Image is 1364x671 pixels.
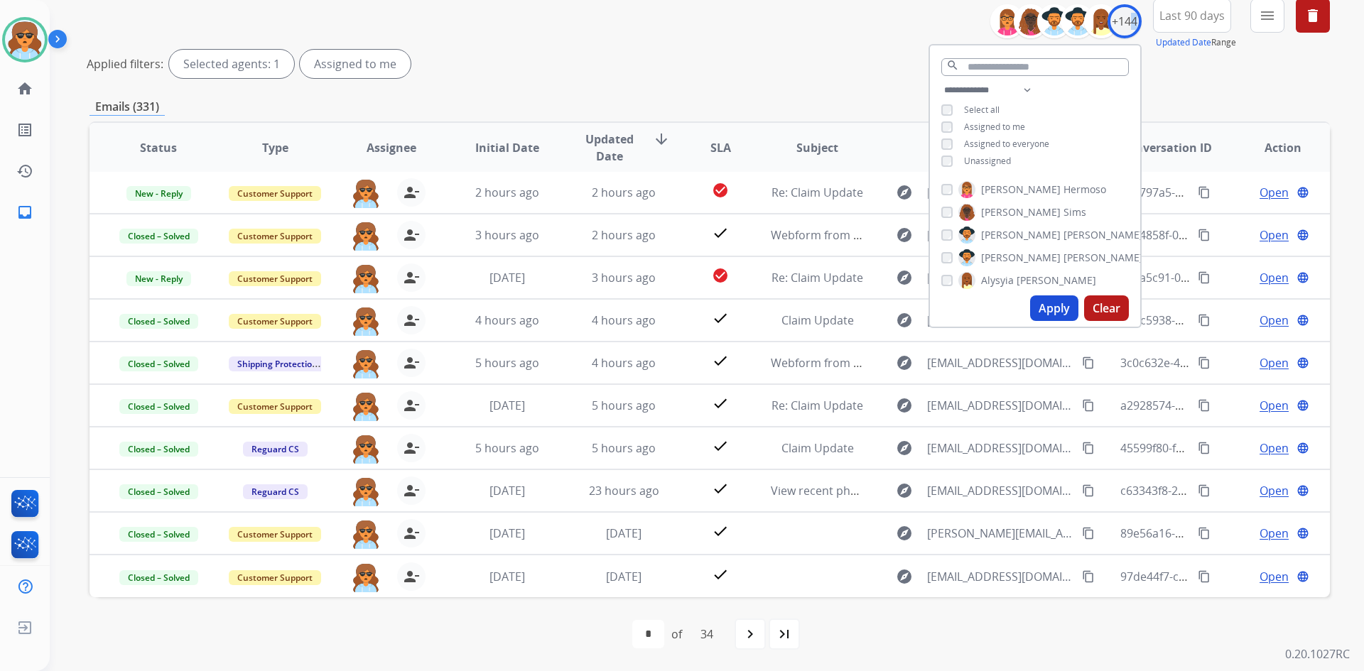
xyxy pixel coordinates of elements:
span: Assigned to me [964,121,1025,133]
img: agent-avatar [352,476,380,506]
img: agent-avatar [352,349,380,378]
span: [EMAIL_ADDRESS][DOMAIN_NAME] [927,354,1073,371]
mat-icon: check [712,310,729,327]
span: Open [1260,312,1289,329]
span: Closed – Solved [119,484,198,499]
span: Customer Support [229,570,321,585]
mat-icon: language [1297,527,1309,540]
span: Closed – Solved [119,356,198,371]
span: New - Reply [126,271,191,286]
mat-icon: last_page [776,626,793,643]
mat-icon: arrow_downward [653,131,670,148]
span: Closed – Solved [119,399,198,414]
span: Closed – Solved [119,570,198,585]
mat-icon: content_copy [1198,229,1211,241]
span: Last 90 days [1159,13,1225,18]
span: [EMAIL_ADDRESS][DOMAIN_NAME] [927,312,1073,329]
mat-icon: content_copy [1198,356,1211,369]
span: [DATE] [489,525,525,541]
span: Customer Support [229,271,321,286]
span: 23 hours ago [589,483,659,498]
span: Webform from [EMAIL_ADDRESS][DOMAIN_NAME] on [DATE] [771,227,1093,243]
span: View recent photos [771,483,875,498]
span: Re: Claim Update [772,185,863,200]
mat-icon: content_copy [1198,570,1211,583]
mat-icon: explore [896,525,913,542]
span: Reguard CS [243,484,308,499]
mat-icon: language [1297,484,1309,497]
button: Clear [1084,295,1129,321]
mat-icon: language [1297,570,1309,583]
span: Subject [796,139,838,156]
mat-icon: check_circle [712,182,729,199]
div: Assigned to me [300,50,411,78]
span: 5 hours ago [592,440,656,456]
img: agent-avatar [352,263,380,293]
span: 97de44f7-ceec-4ec8-acd6-d088e5ae0457 [1120,569,1336,584]
span: [EMAIL_ADDRESS][DOMAIN_NAME] [927,184,1073,201]
div: +144 [1108,4,1142,38]
div: of [671,626,682,643]
mat-icon: check [712,352,729,369]
mat-icon: content_copy [1198,527,1211,540]
mat-icon: content_copy [1082,527,1095,540]
span: Status [140,139,177,156]
th: Action [1213,123,1330,173]
mat-icon: explore [896,568,913,585]
span: Initial Date [475,139,539,156]
div: Selected agents: 1 [169,50,294,78]
span: Hermoso [1063,182,1106,197]
span: Re: Claim Update [772,398,863,413]
img: agent-avatar [352,519,380,549]
img: agent-avatar [352,221,380,251]
span: [DATE] [606,525,642,541]
mat-icon: content_copy [1082,570,1095,583]
span: Customer Support [229,186,321,201]
span: [PERSON_NAME] [981,182,1061,197]
span: Open [1260,440,1289,457]
span: [PERSON_NAME][EMAIL_ADDRESS][DOMAIN_NAME] [927,525,1073,542]
mat-icon: list_alt [16,121,33,138]
img: agent-avatar [352,562,380,592]
span: [PERSON_NAME] [1017,273,1096,288]
mat-icon: person_remove [403,568,420,585]
mat-icon: check_circle [712,267,729,284]
mat-icon: check [712,523,729,540]
button: Apply [1030,295,1078,321]
mat-icon: content_copy [1082,356,1095,369]
mat-icon: explore [896,269,913,286]
span: Alysyia [981,273,1014,288]
mat-icon: explore [896,354,913,371]
span: [PERSON_NAME] [981,205,1061,219]
span: Assignee [367,139,416,156]
span: Claim Update [781,440,854,456]
mat-icon: person_remove [403,440,420,457]
span: Open [1260,354,1289,371]
span: [PERSON_NAME] [981,228,1061,242]
p: Applied filters: [87,55,163,72]
span: Open [1260,397,1289,414]
span: [PERSON_NAME] [1063,228,1143,242]
span: 5 hours ago [475,355,539,371]
span: Closed – Solved [119,314,198,329]
span: Reguard CS [243,442,308,457]
span: 4 hours ago [592,355,656,371]
span: 45599f80-f48c-4f1c-91d0-c554bca724fe [1120,440,1326,456]
span: [EMAIL_ADDRESS][DOMAIN_NAME] [927,482,1073,499]
mat-icon: person_remove [403,482,420,499]
mat-icon: delete [1304,7,1321,24]
span: Select all [964,104,1000,116]
mat-icon: check [712,480,729,497]
span: Sims [1063,205,1086,219]
mat-icon: person_remove [403,227,420,244]
span: Closed – Solved [119,527,198,542]
span: Shipping Protection [229,356,326,371]
span: Closed – Solved [119,442,198,457]
span: 2 hours ago [475,185,539,200]
mat-icon: language [1297,314,1309,327]
span: 3 hours ago [592,270,656,285]
span: Assigned to everyone [964,138,1049,150]
mat-icon: home [16,80,33,97]
mat-icon: explore [896,184,913,201]
mat-icon: content_copy [1198,271,1211,284]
